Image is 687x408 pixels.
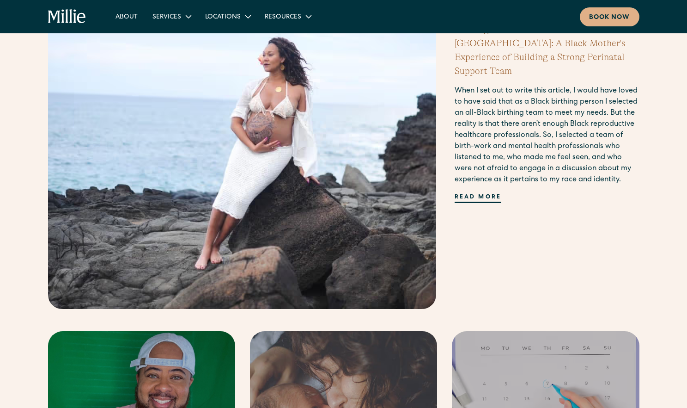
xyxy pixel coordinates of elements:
[108,9,145,24] a: About
[455,86,639,185] div: When I set out to write this article, I would have loved to have said that as a Black birthing pe...
[580,7,639,26] a: Book now
[257,9,318,24] div: Resources
[48,9,86,24] a: home
[589,13,630,23] div: Book now
[455,193,502,203] a: Read more
[145,9,198,24] div: Services
[455,23,639,78] h2: Birthing While Black in [GEOGRAPHIC_DATA]: A Black Mother's Experience of Building a Strong Perin...
[152,12,181,22] div: Services
[265,12,301,22] div: Resources
[198,9,257,24] div: Locations
[205,12,241,22] div: Locations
